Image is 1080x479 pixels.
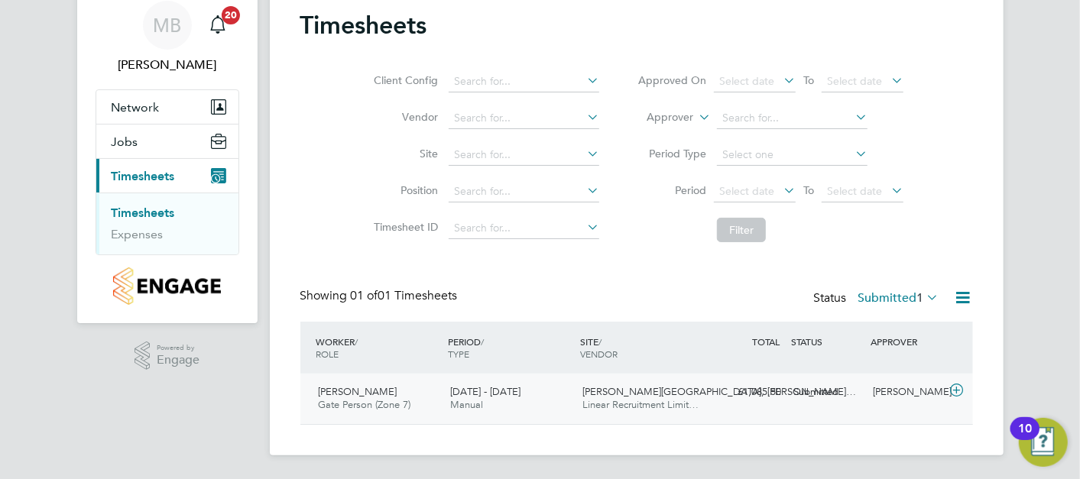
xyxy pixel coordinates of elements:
span: / [481,335,484,348]
label: Period [637,183,706,197]
span: Network [112,100,160,115]
h2: Timesheets [300,10,427,40]
span: ROLE [316,348,339,360]
span: Timesheets [112,169,175,183]
input: Search for... [449,71,599,92]
span: Linear Recruitment Limit… [582,398,699,411]
span: 01 of [351,288,378,303]
button: Jobs [96,125,238,158]
span: Manual [450,398,483,411]
label: Timesheet ID [369,220,438,234]
span: VENDOR [580,348,618,360]
button: Timesheets [96,159,238,193]
span: 01 Timesheets [351,288,458,303]
span: TOTAL [753,335,780,348]
span: / [355,335,358,348]
div: Timesheets [96,193,238,254]
span: TYPE [448,348,469,360]
div: SITE [576,328,709,367]
span: Engage [157,354,199,367]
span: / [598,335,602,348]
div: APPROVER [867,328,946,355]
input: Search for... [449,144,599,166]
div: Submitted [788,380,868,405]
div: PERIOD [444,328,576,367]
a: Expenses [112,227,164,241]
span: Powered by [157,341,199,354]
button: Open Resource Center, 10 new notifications [1019,418,1068,467]
a: Timesheets [112,206,175,220]
input: Select one [717,144,868,166]
span: Jobs [112,134,138,149]
div: 10 [1018,429,1032,448]
span: MB [153,15,181,35]
input: Search for... [717,108,868,129]
div: WORKER [313,328,445,367]
span: Gate Person (Zone 7) [319,398,411,411]
label: Position [369,183,438,197]
div: Status [814,288,942,309]
label: Submitted [858,290,939,306]
button: Network [96,90,238,124]
span: Select date [827,74,882,88]
label: Vendor [369,110,438,124]
a: MB[PERSON_NAME] [96,1,239,74]
span: Select date [719,74,774,88]
input: Search for... [449,218,599,239]
img: countryside-properties-logo-retina.png [113,267,221,305]
a: Go to home page [96,267,239,305]
span: Select date [719,184,774,198]
span: To [799,70,819,90]
span: 20 [222,6,240,24]
label: Approver [624,110,693,125]
span: [PERSON_NAME] [319,385,397,398]
div: [PERSON_NAME] [867,380,946,405]
div: STATUS [788,328,868,355]
label: Approved On [637,73,706,87]
a: 20 [203,1,233,50]
label: Site [369,147,438,160]
button: Filter [717,218,766,242]
label: Period Type [637,147,706,160]
span: To [799,180,819,200]
span: 1 [917,290,924,306]
input: Search for... [449,181,599,202]
div: Showing [300,288,461,304]
span: Michael Black [96,56,239,74]
input: Search for... [449,108,599,129]
div: £1,085.50 [709,380,788,405]
label: Client Config [369,73,438,87]
a: Powered byEngage [135,341,199,371]
span: Select date [827,184,882,198]
span: [DATE] - [DATE] [450,385,521,398]
span: [PERSON_NAME][GEOGRAPHIC_DATA], [PERSON_NAME]… [582,385,856,398]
